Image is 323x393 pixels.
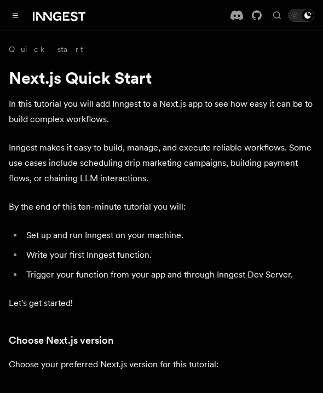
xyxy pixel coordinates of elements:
p: By the end of this ten-minute tutorial you will: [9,199,314,215]
p: In this tutorial you will add Inngest to a Next.js app to see how easy it can be to build complex... [9,96,314,127]
a: Quick start [9,44,83,55]
li: Write your first Inngest function. [23,247,314,263]
li: Set up and run Inngest on your machine. [23,228,314,243]
a: Choose Next.js version [9,333,113,348]
p: Let's get started! [9,296,314,311]
p: Inngest makes it easy to build, manage, and execute reliable workflows. Some use cases include sc... [9,140,314,186]
h1: Next.js Quick Start [9,68,314,88]
button: Toggle dark mode [288,9,314,22]
button: Toggle navigation [9,9,22,22]
p: Choose your preferred Next.js version for this tutorial: [9,357,314,372]
li: Trigger your function from your app and through Inngest Dev Server. [23,267,314,282]
button: Find something... [270,9,284,22]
